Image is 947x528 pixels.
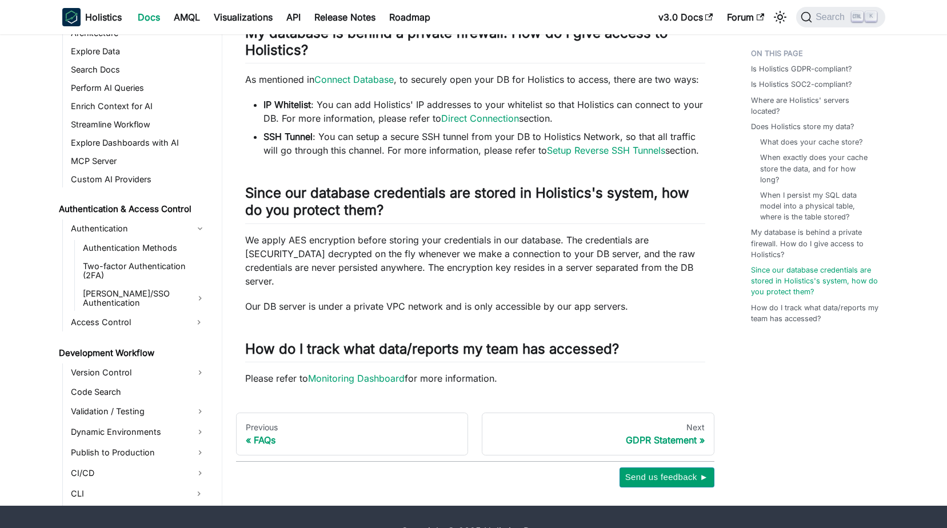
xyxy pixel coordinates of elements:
[67,443,209,462] a: Publish to Production
[245,341,705,362] h2: How do I track what data/reports my team has accessed?
[263,130,705,157] li: : You can setup a secure SSH tunnel from your DB to Holistics Network, so that all traffic will g...
[207,8,279,26] a: Visualizations
[307,8,382,26] a: Release Notes
[441,113,519,124] a: Direct Connection
[547,145,665,156] a: Setup Reverse SSH Tunnels
[189,313,209,331] button: Expand sidebar category 'Access Control'
[55,201,209,217] a: Authentication & Access Control
[67,80,209,96] a: Perform AI Queries
[751,302,878,324] a: How do I track what data/reports my team has accessed?
[67,402,209,421] a: Validation / Testing
[67,505,189,523] a: dbt Integration
[652,8,720,26] a: v3.0 Docs
[492,434,705,446] div: GDPR Statement
[760,137,863,147] a: What does your cache store?
[67,464,209,482] a: CI/CD
[51,12,222,506] nav: Docs sidebar
[67,384,209,400] a: Code Search
[245,25,705,63] h2: My database is behind a private firewall. How do I give access to Holistics?
[67,485,189,503] a: CLI
[492,422,705,433] div: Next
[67,219,209,238] a: Authentication
[79,286,209,311] a: [PERSON_NAME]/SSO Authentication
[55,345,209,361] a: Development Workflow
[751,227,878,260] a: My database is behind a private firewall. How do I give access to Holistics?
[246,434,459,446] div: FAQs
[131,8,167,26] a: Docs
[245,233,705,288] p: We apply AES encryption before storing your credentials in our database. The credentials are [SEC...
[62,8,122,26] a: HolisticsHolistics
[245,299,705,313] p: Our DB server is under a private VPC network and is only accessible by our app servers.
[189,505,209,523] button: Expand sidebar category 'dbt Integration'
[85,10,122,24] b: Holistics
[751,95,878,117] a: Where are Holistics' servers located?
[279,8,307,26] a: API
[167,8,207,26] a: AMQL
[482,413,714,456] a: NextGDPR Statement
[245,185,705,223] h2: Since our database credentials are stored in Holistics's system, how do you protect them?
[67,423,209,441] a: Dynamic Environments
[67,98,209,114] a: Enrich Context for AI
[189,485,209,503] button: Expand sidebar category 'CLI'
[79,258,209,283] a: Two-factor Authentication (2FA)
[263,98,705,125] li: : You can add Holistics' IP addresses to your whitelist so that Holistics can connect to your DB....
[236,413,469,456] a: PreviousFAQs
[246,422,459,433] div: Previous
[263,131,313,142] strong: SSH Tunnel
[67,153,209,169] a: MCP Server
[625,470,709,485] span: Send us feedback ►
[796,7,885,27] button: Search (Ctrl+K)
[751,63,852,74] a: Is Holistics GDPR-compliant?
[245,371,705,385] p: Please refer to for more information.
[67,43,209,59] a: Explore Data
[382,8,437,26] a: Roadmap
[865,11,877,22] kbd: K
[771,8,789,26] button: Switch between dark and light mode (currently light mode)
[67,171,209,187] a: Custom AI Providers
[67,135,209,151] a: Explore Dashboards with AI
[263,99,311,110] strong: IP Whitelist
[308,373,405,384] a: Monitoring Dashboard
[67,313,189,331] a: Access Control
[751,79,852,90] a: Is Holistics SOC2-compliant?
[67,117,209,133] a: Streamline Workflow
[67,62,209,78] a: Search Docs
[720,8,771,26] a: Forum
[236,413,714,456] nav: Docs pages
[751,265,878,298] a: Since our database credentials are stored in Holistics's system, how do you protect them?
[751,121,854,132] a: Does Holistics store my data?
[314,74,394,85] a: Connect Database
[760,190,874,223] a: When I persist my SQL data model into a physical table, where is the table stored?
[79,240,209,256] a: Authentication Methods
[62,8,81,26] img: Holistics
[812,12,852,22] span: Search
[760,152,874,185] a: When exactly does your cache store the data, and for how long?
[620,467,714,487] button: Send us feedback ►
[67,363,209,382] a: Version Control
[245,73,705,86] p: As mentioned in , to securely open your DB for Holistics to access, there are two ways:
